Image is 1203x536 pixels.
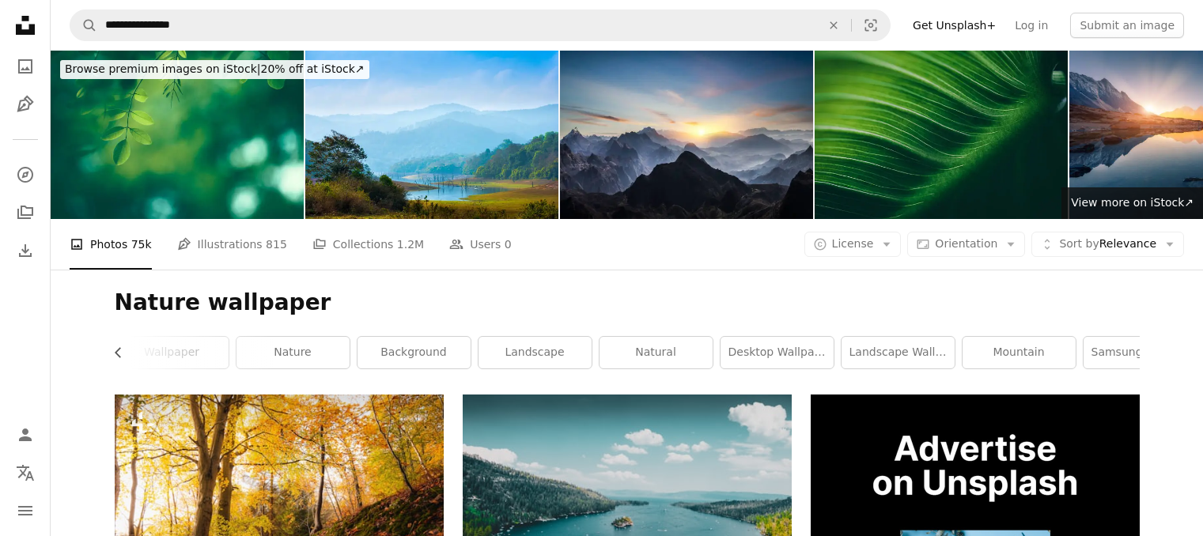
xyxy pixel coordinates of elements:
a: desktop wallpaper [721,337,834,368]
a: Explore [9,159,41,191]
a: wallpaper [115,337,229,368]
button: Visual search [852,10,890,40]
a: Users 0 [449,219,512,270]
span: Sort by [1059,237,1099,250]
button: Clear [816,10,851,40]
a: Collections 1.2M [312,219,424,270]
a: Get Unsplash+ [903,13,1005,38]
button: Menu [9,495,41,527]
a: Log in / Sign up [9,419,41,451]
a: natural [600,337,713,368]
a: landscape [479,337,592,368]
span: Orientation [935,237,997,250]
span: 1.2M [397,236,424,253]
span: 815 [266,236,287,253]
img: beautiful landscape at mystical day with mountains and lake, travel background, Periyar National ... [305,51,558,219]
h1: Nature wallpaper [115,289,1140,317]
a: Log in [1005,13,1057,38]
button: Orientation [907,232,1025,257]
button: scroll list to the left [115,337,133,368]
form: Find visuals sitewide [70,9,891,41]
span: 0 [505,236,512,253]
a: nature [236,337,350,368]
img: Leaf surface macro , shallow DOF [815,51,1068,219]
img: Leaf Background [51,51,304,219]
a: samsung wallpaper [1084,337,1197,368]
button: License [804,232,902,257]
a: mountain [963,337,1076,368]
span: License [832,237,874,250]
a: Illustrations 815 [177,219,287,270]
a: landscape wallpaper [842,337,955,368]
a: Illustrations [9,89,41,120]
a: Collections [9,197,41,228]
a: Download History [9,235,41,266]
button: Submit an image [1070,13,1184,38]
a: Photos [9,51,41,82]
a: green-leafed trees [463,496,792,511]
span: View more on iStock ↗ [1071,196,1194,209]
div: 20% off at iStock ↗ [60,60,369,79]
a: Browse premium images on iStock|20% off at iStock↗ [51,51,379,89]
span: Browse premium images on iStock | [65,62,260,75]
span: Relevance [1059,236,1156,252]
a: a path in the woods with lots of leaves on the ground [115,496,444,511]
button: Search Unsplash [70,10,97,40]
a: View more on iStock↗ [1061,187,1203,219]
button: Sort byRelevance [1031,232,1184,257]
button: Language [9,457,41,489]
a: background [357,337,471,368]
img: Aerial view of misty mountains at sunrise [560,51,813,219]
